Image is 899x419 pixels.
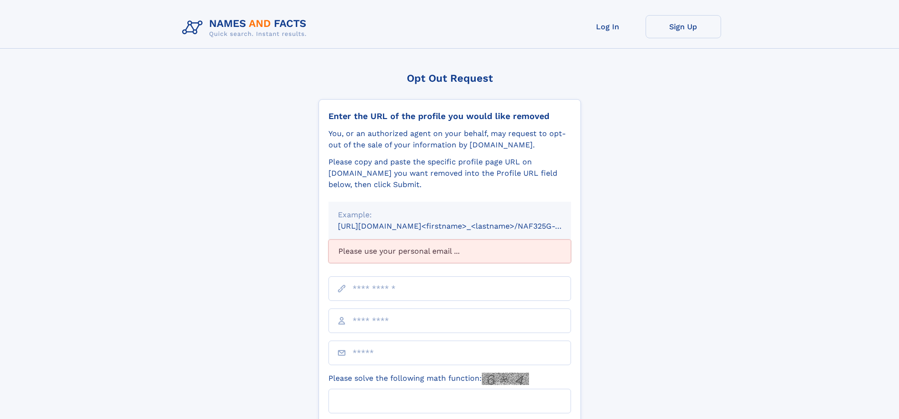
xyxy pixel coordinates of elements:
div: Enter the URL of the profile you would like removed [328,111,571,121]
label: Please solve the following math function: [328,373,529,385]
div: You, or an authorized agent on your behalf, may request to opt-out of the sale of your informatio... [328,128,571,151]
div: Opt Out Request [319,72,581,84]
div: Please use your personal email ... [328,239,571,263]
div: Example: [338,209,562,221]
a: Sign Up [646,15,721,38]
small: [URL][DOMAIN_NAME]<firstname>_<lastname>/NAF325G-xxxxxxxx [338,222,589,231]
img: Logo Names and Facts [178,15,314,41]
a: Log In [570,15,646,38]
div: Please copy and paste the specific profile page URL on [DOMAIN_NAME] you want removed into the Pr... [328,156,571,190]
